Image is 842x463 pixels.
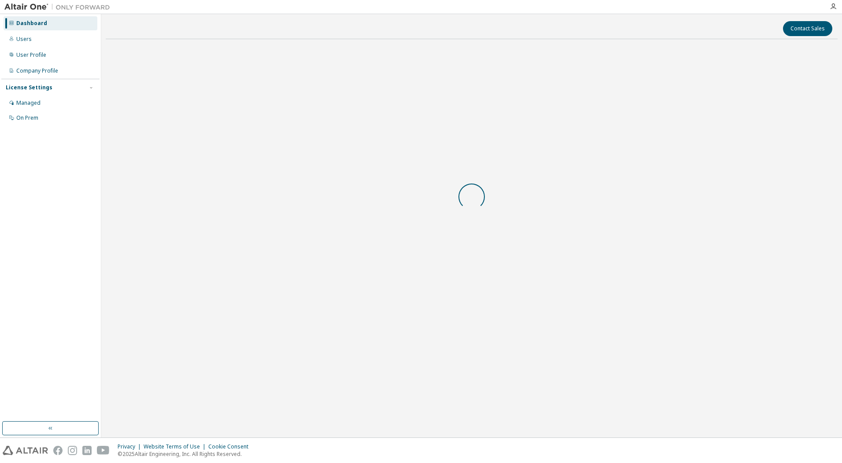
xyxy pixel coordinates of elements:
[16,114,38,121] div: On Prem
[16,67,58,74] div: Company Profile
[16,36,32,43] div: Users
[97,446,110,455] img: youtube.svg
[82,446,92,455] img: linkedin.svg
[16,51,46,59] div: User Profile
[144,443,208,450] div: Website Terms of Use
[3,446,48,455] img: altair_logo.svg
[783,21,832,36] button: Contact Sales
[118,450,254,458] p: © 2025 Altair Engineering, Inc. All Rights Reserved.
[53,446,63,455] img: facebook.svg
[4,3,114,11] img: Altair One
[16,99,41,107] div: Managed
[208,443,254,450] div: Cookie Consent
[6,84,52,91] div: License Settings
[68,446,77,455] img: instagram.svg
[16,20,47,27] div: Dashboard
[118,443,144,450] div: Privacy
